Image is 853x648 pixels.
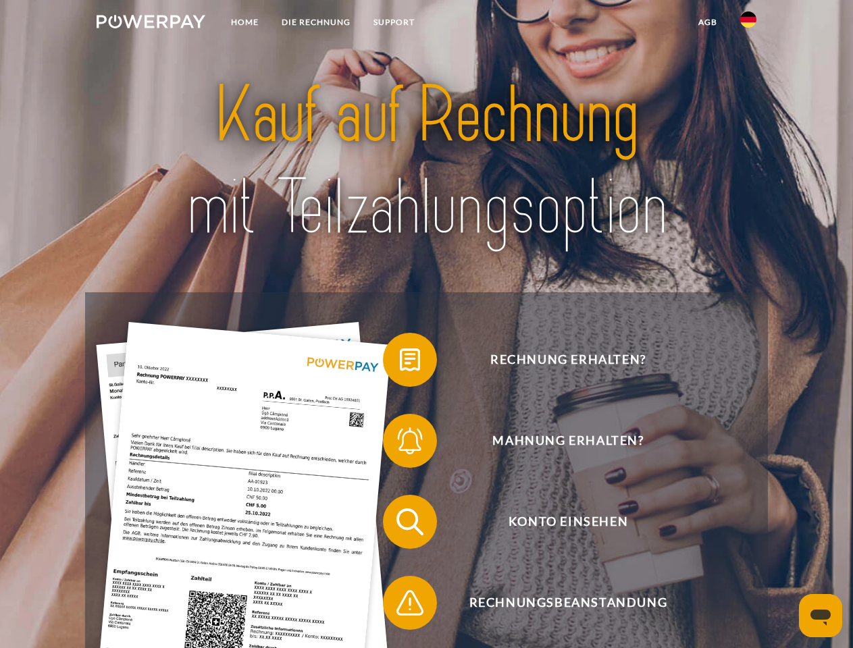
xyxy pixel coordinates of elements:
img: logo-powerpay-white.svg [97,15,205,28]
span: Mahnung erhalten? [403,414,733,468]
a: SUPPORT [362,10,426,34]
button: Konto einsehen [383,495,734,549]
iframe: Schaltfläche zum Öffnen des Messaging-Fensters [799,594,842,637]
button: Rechnungsbeanstandung [383,576,734,630]
a: DIE RECHNUNG [270,10,362,34]
button: Mahnung erhalten? [383,414,734,468]
img: qb_bell.svg [393,424,427,458]
a: agb [687,10,729,34]
span: Rechnung erhalten? [403,333,733,387]
img: qb_warning.svg [393,586,427,620]
span: Rechnungsbeanstandung [403,576,733,630]
span: Konto einsehen [403,495,733,549]
a: Home [219,10,270,34]
img: qb_search.svg [393,505,427,539]
button: Rechnung erhalten? [383,333,734,387]
img: de [740,11,756,28]
img: title-powerpay_de.svg [129,65,724,259]
img: qb_bill.svg [393,343,427,377]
